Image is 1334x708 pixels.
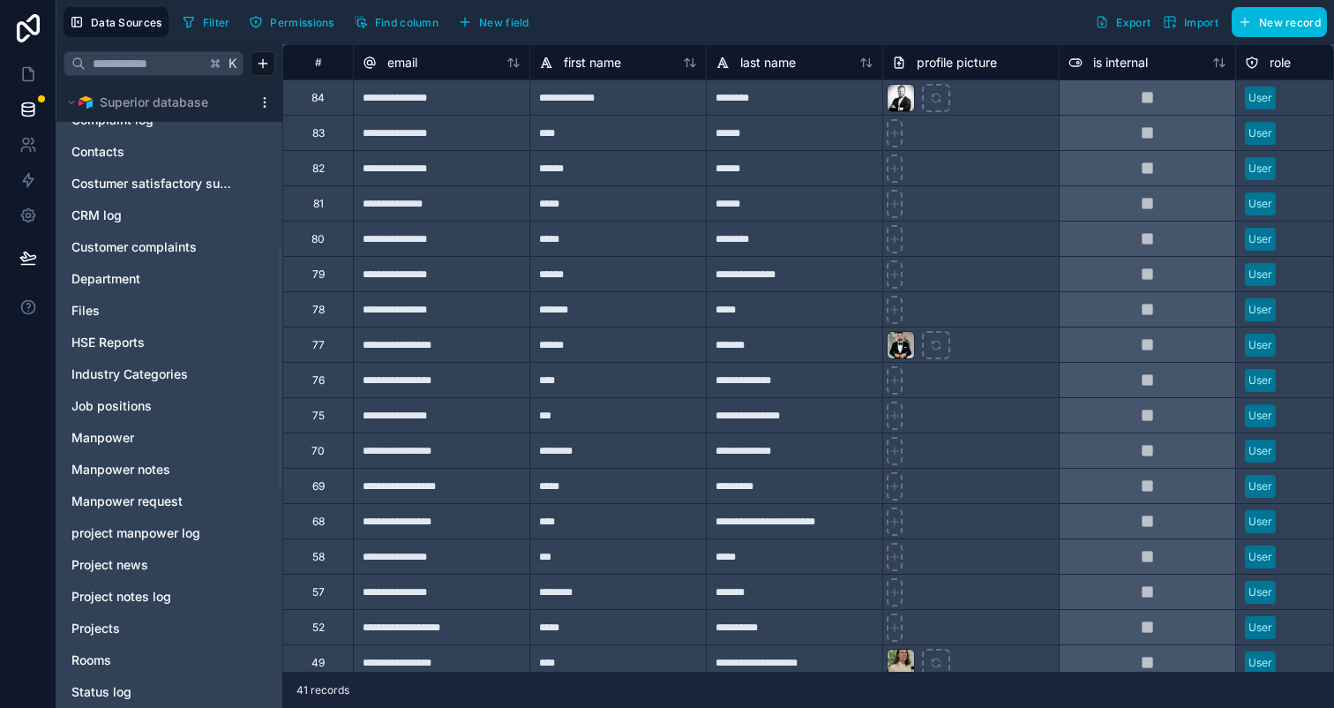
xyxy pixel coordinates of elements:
div: User [1248,549,1272,565]
div: 77 [312,338,325,352]
span: profile picture [917,54,997,72]
div: 84 [311,91,325,105]
button: Airtable LogoSuperior database [64,90,251,115]
span: project manpower log [71,524,200,542]
div: User [1248,302,1272,318]
span: Import [1184,16,1218,29]
div: Manpower [64,424,275,452]
a: Permissions [243,9,347,35]
a: Status log [71,683,232,701]
a: Costumer satisfactory survey [71,175,232,192]
span: Department [71,270,140,288]
span: Project notes log [71,588,171,606]
button: New record [1232,7,1327,37]
span: New record [1259,16,1321,29]
span: Projects [71,620,120,637]
a: Department [71,270,232,288]
span: 41 records [296,683,349,697]
a: Manpower [71,429,232,447]
a: Manpower request [71,493,232,510]
span: is internal [1093,54,1148,72]
a: Contacts [71,143,232,161]
div: Rooms [64,646,275,674]
div: 70 [311,444,325,458]
span: Superior database [100,94,208,111]
div: CRM log [64,201,275,230]
span: email [387,54,417,72]
button: Import [1157,7,1225,37]
span: CRM log [71,207,122,224]
img: Airtable Logo [79,95,93,109]
div: Job positions [64,392,275,420]
span: Data Sources [91,16,162,29]
span: last name [740,54,796,72]
div: Customer complaints [64,233,275,261]
div: 78 [312,303,325,317]
div: Manpower notes [64,456,275,484]
span: Find column [375,16,438,29]
span: Job positions [71,397,152,415]
div: 80 [311,232,325,246]
div: Industry Categories [64,360,275,388]
div: User [1248,514,1272,530]
div: 82 [312,162,325,176]
span: Permissions [270,16,333,29]
button: Filter [176,9,236,35]
button: Find column [348,9,445,35]
div: User [1248,443,1272,459]
a: Industry Categories [71,365,232,383]
span: first name [564,54,621,72]
span: Rooms [71,652,111,669]
div: 69 [312,479,325,493]
div: User [1248,478,1272,494]
span: Files [71,302,100,320]
a: Project news [71,556,232,574]
span: Contacts [71,143,124,161]
div: Manpower request [64,487,275,516]
div: HSE Reports [64,328,275,357]
a: Customer complaints [71,238,232,256]
button: Export [1089,7,1157,37]
div: Projects [64,614,275,643]
a: HSE Reports [71,334,232,351]
span: Status log [71,683,131,701]
div: Costumer satisfactory survey [64,169,275,198]
div: Project notes log [64,583,275,611]
div: User [1248,655,1272,671]
a: Rooms [71,652,232,669]
div: User [1248,90,1272,106]
span: Filter [203,16,230,29]
div: User [1248,125,1272,141]
div: User [1248,584,1272,600]
span: Manpower request [71,493,183,510]
button: Data Sources [64,7,169,37]
span: Industry Categories [71,365,188,383]
span: New field [479,16,529,29]
div: User [1248,161,1272,177]
span: K [227,57,239,70]
div: User [1248,337,1272,353]
button: New field [452,9,536,35]
span: role [1270,54,1291,72]
div: # [296,56,340,69]
a: Files [71,302,232,320]
a: Manpower notes [71,461,232,478]
div: 57 [312,585,325,599]
span: Manpower notes [71,461,170,478]
button: Permissions [243,9,340,35]
div: 83 [312,126,325,140]
div: 75 [312,409,325,423]
div: Status log [64,678,275,706]
a: New record [1225,7,1327,37]
div: 52 [312,621,325,635]
div: Files [64,297,275,325]
div: Department [64,265,275,293]
span: Export [1116,16,1150,29]
div: 58 [312,550,325,564]
span: Project news [71,556,148,574]
div: Contacts [64,138,275,166]
div: User [1248,267,1272,282]
div: project manpower log [64,519,275,547]
div: User [1248,408,1272,424]
div: 68 [312,515,325,529]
